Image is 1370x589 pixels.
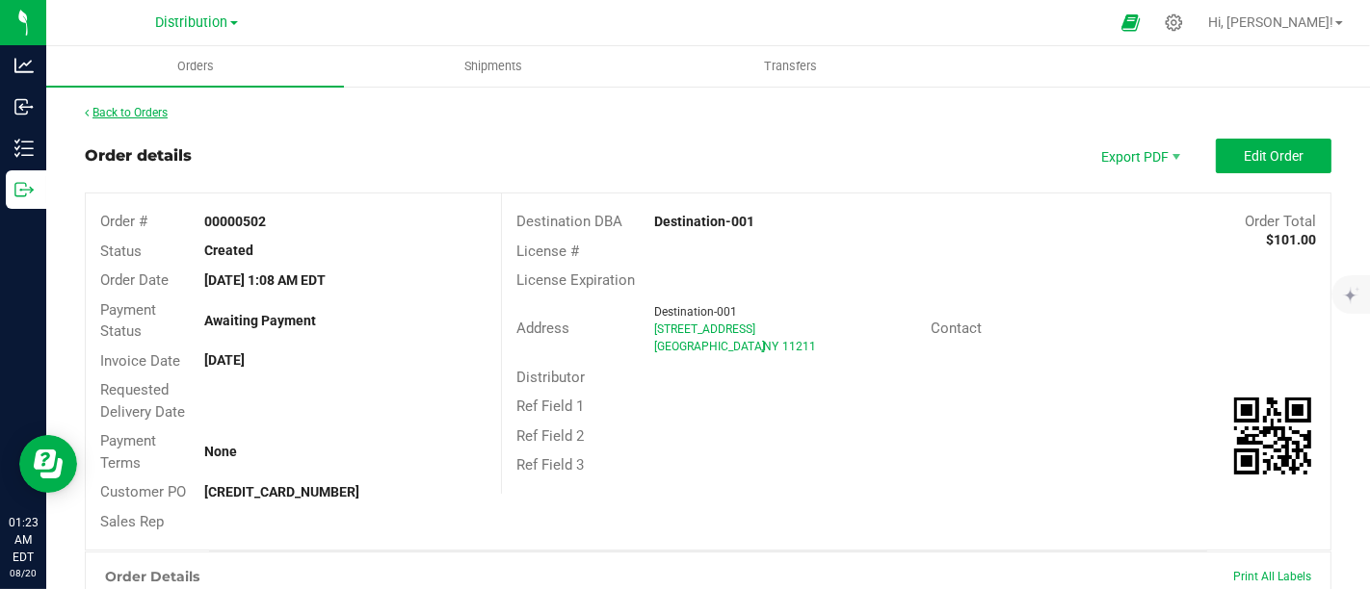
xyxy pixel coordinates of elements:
[1234,397,1311,474] qrcode: 00000502
[516,427,584,445] span: Ref Field 2
[654,322,755,336] span: [STREET_ADDRESS]
[654,305,737,319] span: Destination-001
[100,271,169,289] span: Order Date
[1233,570,1311,583] span: Print All Labels
[105,569,199,584] h1: Order Details
[642,46,939,87] a: Transfers
[654,340,765,353] span: [GEOGRAPHIC_DATA]
[100,243,142,260] span: Status
[14,139,34,158] inline-svg: Inventory
[85,106,168,119] a: Back to Orders
[516,213,622,230] span: Destination DBA
[516,397,584,415] span: Ref Field 1
[1244,148,1304,164] span: Edit Order
[46,46,344,87] a: Orders
[516,271,635,289] span: License Expiration
[204,352,245,368] strong: [DATE]
[85,144,192,167] div: Order details
[438,58,548,75] span: Shipments
[1216,139,1331,173] button: Edit Order
[100,381,185,421] span: Requested Delivery Date
[204,313,316,328] strong: Awaiting Payment
[14,56,34,75] inline-svg: Analytics
[204,272,326,288] strong: [DATE] 1:08 AM EDT
[204,484,359,499] strong: [CREDIT_CARD_NUMBER]
[100,213,147,230] span: Order #
[1234,397,1311,474] img: Scan me!
[9,566,38,580] p: 08/20
[1162,13,1186,32] div: Manage settings
[516,243,579,260] span: License #
[100,513,164,530] span: Sales Rep
[204,444,237,459] strong: None
[763,340,778,353] span: NY
[14,97,34,116] inline-svg: Inbound
[19,435,77,493] iframe: Resource center
[931,320,982,337] span: Contact
[516,369,585,386] span: Distributor
[1266,232,1316,247] strong: $101.00
[761,340,763,353] span: ,
[100,432,156,472] span: Payment Terms
[151,58,240,75] span: Orders
[1208,14,1333,30] span: Hi, [PERSON_NAME]!
[156,14,228,31] span: Distribution
[204,243,253,258] strong: Created
[14,180,34,199] inline-svg: Outbound
[100,483,186,500] span: Customer PO
[738,58,843,75] span: Transfers
[516,456,584,474] span: Ref Field 3
[1109,4,1152,41] span: Open Ecommerce Menu
[204,214,266,229] strong: 00000502
[782,340,816,353] span: 11211
[100,352,180,370] span: Invoice Date
[1081,139,1197,173] li: Export PDF
[9,514,38,566] p: 01:23 AM EDT
[1245,213,1316,230] span: Order Total
[100,301,156,341] span: Payment Status
[344,46,642,87] a: Shipments
[654,214,754,229] strong: Destination-001
[516,320,569,337] span: Address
